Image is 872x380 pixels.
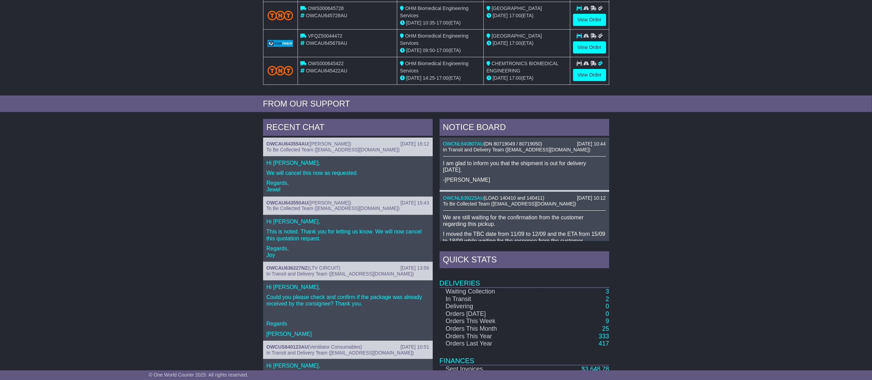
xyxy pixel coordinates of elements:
span: OWS000645422 [308,61,344,66]
a: 9 [605,318,609,324]
div: [DATE] 10:12 [577,195,605,201]
span: 10:35 [423,20,435,26]
div: ( ) [267,344,429,350]
span: LOAD 140410 and 140411 [485,195,543,201]
span: [DATE] [406,20,421,26]
td: Orders This Month [440,325,539,333]
p: We are still waiting for the confirmation from the customer regarding this pickup. [443,214,606,227]
p: Hi [PERSON_NAME], [267,160,429,166]
p: We will cancel this now as requested. [267,170,429,176]
span: In Transit and Delivery Team ([EMAIL_ADDRESS][DOMAIN_NAME]) [443,147,591,152]
span: [DATE] [493,13,508,18]
span: To Be Collected Team ([EMAIL_ADDRESS][DOMAIN_NAME]) [443,201,576,207]
span: 14:25 [423,75,435,81]
span: OWS000645728 [308,6,344,11]
a: OWCNL639225AU [443,195,484,201]
a: $3,648.78 [581,366,609,372]
span: 17:00 [437,75,449,81]
span: [GEOGRAPHIC_DATA] [492,33,542,39]
span: 17:00 [509,75,521,81]
span: OHM Biomedical Engineering Services [400,6,469,18]
a: OWCAU643550AU [267,200,308,206]
div: (ETA) [487,74,567,82]
td: Orders This Week [440,318,539,325]
span: 17:00 [437,20,449,26]
a: OWCUS640123AU [267,344,308,350]
p: [PERSON_NAME] [267,331,429,337]
div: RECENT CHAT [263,119,433,138]
div: ( ) [443,141,606,147]
div: ( ) [267,200,429,206]
td: Orders Last Year [440,340,539,348]
td: Deliveries [440,270,609,288]
td: Sent Invoices [440,365,539,373]
td: Waiting Collection [440,288,539,296]
td: Orders This Year [440,333,539,340]
span: 17:00 [437,48,449,53]
img: TNT_Domestic.png [268,66,293,75]
p: This is noted. Thank you for letting us know. We will now cancel this quotation request. [267,228,429,241]
span: To Be Collected Team ([EMAIL_ADDRESS][DOMAIN_NAME]) [267,147,400,152]
span: OHM Biomedical Engineering Services [400,33,469,46]
span: [DATE] [406,75,421,81]
a: 0 [605,303,609,310]
a: 3 [605,288,609,295]
span: 09:50 [423,48,435,53]
a: 0 [605,310,609,317]
span: 17:00 [509,40,521,46]
div: [DATE] 15:43 [400,200,429,206]
span: 3,648.78 [585,366,609,372]
div: - (ETA) [400,19,481,27]
span: OWCAU645728AU [306,13,347,18]
td: Finances [440,348,609,365]
span: CHEMTRONICS BIOMEDICAL ENGINEERING [487,61,559,73]
td: In Transit [440,296,539,303]
a: 333 [599,333,609,340]
span: DN 80719049 / 80719050 [485,141,540,147]
div: [DATE] 10:51 [400,344,429,350]
span: OWCAU645422AU [306,68,347,73]
span: OWCAU645679AU [306,40,347,46]
span: [DATE] [406,48,421,53]
div: FROM OUR SUPPORT [263,99,609,109]
span: To Be Collected Team ([EMAIL_ADDRESS][DOMAIN_NAME]) [267,206,400,211]
p: Hi [PERSON_NAME], [267,362,429,369]
p: -[PERSON_NAME] [443,177,606,183]
a: OWCNL640807AU [443,141,484,147]
div: (ETA) [487,40,567,47]
div: - (ETA) [400,47,481,54]
div: Quick Stats [440,251,609,270]
a: 417 [599,340,609,347]
span: [GEOGRAPHIC_DATA] [492,6,542,11]
span: [DATE] [493,40,508,46]
div: [DATE] 16:12 [400,141,429,147]
span: In Transit and Delivery Team ([EMAIL_ADDRESS][DOMAIN_NAME]) [267,350,414,356]
div: - (ETA) [400,74,481,82]
div: (ETA) [487,12,567,19]
div: [DATE] 10:44 [577,141,605,147]
span: [DATE] [493,75,508,81]
a: OWCAU643554AU [267,141,308,147]
span: [PERSON_NAME] [310,200,350,206]
p: Regards [267,320,429,327]
span: In Transit and Delivery Team ([EMAIL_ADDRESS][DOMAIN_NAME]) [267,271,414,277]
a: View Order [573,69,606,81]
td: Orders [DATE] [440,310,539,318]
div: NOTICE BOARD [440,119,609,138]
span: VFQZ50044472 [308,33,342,39]
p: I moved the TBC date from 11/09 to 12/09 and the ETA from 15/09 to 18/09 while waiting for the re... [443,231,606,244]
span: OHM Biomedical Engineering Services [400,61,469,73]
div: ( ) [267,141,429,147]
a: View Order [573,14,606,26]
span: © One World Courier 2025. All rights reserved. [149,372,249,378]
a: 2 [605,296,609,302]
div: ( ) [267,265,429,271]
p: Regards, Joy [267,245,429,258]
p: Hi [PERSON_NAME], [267,284,429,290]
td: Delivering [440,303,539,310]
a: OWCAU636227NZ [267,265,308,271]
p: Hi [PERSON_NAME], [267,218,429,225]
div: ( ) [443,195,606,201]
span: [PERSON_NAME] [310,141,350,147]
a: View Order [573,41,606,53]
